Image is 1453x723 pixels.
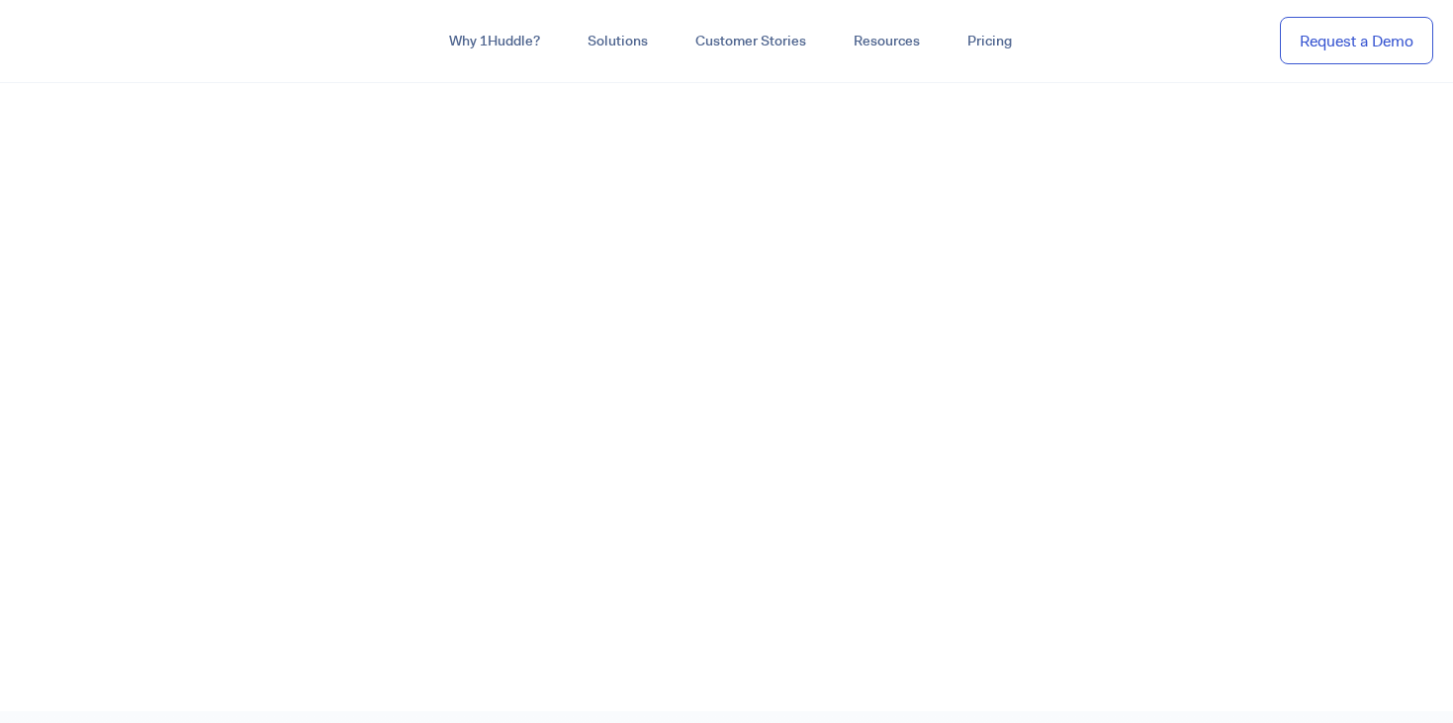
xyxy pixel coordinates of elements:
a: Request a Demo [1280,17,1433,65]
a: Resources [830,24,944,59]
a: Pricing [944,24,1036,59]
a: Why 1Huddle? [425,24,564,59]
img: ... [20,22,161,59]
a: Customer Stories [672,24,830,59]
a: Solutions [564,24,672,59]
